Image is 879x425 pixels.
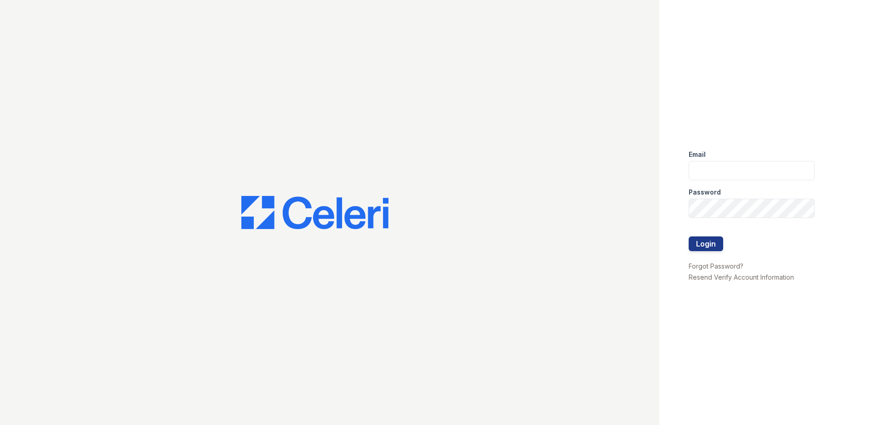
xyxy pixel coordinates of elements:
[689,188,721,197] label: Password
[689,262,743,270] a: Forgot Password?
[689,236,723,251] button: Login
[689,150,706,159] label: Email
[241,196,388,229] img: CE_Logo_Blue-a8612792a0a2168367f1c8372b55b34899dd931a85d93a1a3d3e32e68fde9ad4.png
[689,273,794,281] a: Resend Verify Account Information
